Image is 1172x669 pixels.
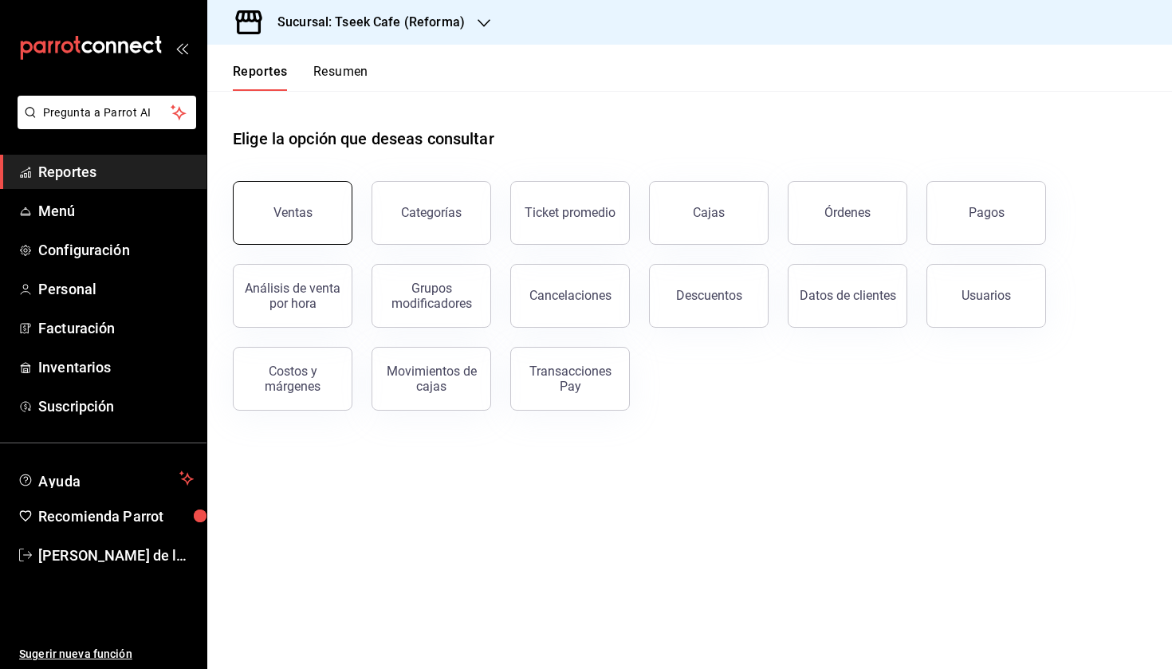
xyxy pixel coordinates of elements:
span: [PERSON_NAME] de la [PERSON_NAME] [38,545,194,566]
div: Cajas [693,203,726,222]
span: Personal [38,278,194,300]
div: Grupos modificadores [382,281,481,311]
button: Ticket promedio [510,181,630,245]
h3: Sucursal: Tseek Cafe (Reforma) [265,13,465,32]
div: Transacciones Pay [521,364,619,394]
button: Transacciones Pay [510,347,630,411]
span: Sugerir nueva función [19,646,194,663]
span: Inventarios [38,356,194,378]
div: Descuentos [676,288,742,303]
div: Ticket promedio [525,205,615,220]
button: Cancelaciones [510,264,630,328]
span: Ayuda [38,469,173,488]
button: Descuentos [649,264,769,328]
div: Pagos [969,205,1005,220]
button: Resumen [313,64,368,91]
span: Pregunta a Parrot AI [43,104,171,121]
button: Ventas [233,181,352,245]
button: Pregunta a Parrot AI [18,96,196,129]
a: Pregunta a Parrot AI [11,116,196,132]
a: Cajas [649,181,769,245]
button: Análisis de venta por hora [233,264,352,328]
div: Análisis de venta por hora [243,281,342,311]
span: Configuración [38,239,194,261]
button: Órdenes [788,181,907,245]
div: Movimientos de cajas [382,364,481,394]
span: Reportes [38,161,194,183]
div: Categorías [401,205,462,220]
button: open_drawer_menu [175,41,188,54]
div: Cancelaciones [529,288,612,303]
button: Grupos modificadores [372,264,491,328]
div: Órdenes [824,205,871,220]
button: Costos y márgenes [233,347,352,411]
div: navigation tabs [233,64,368,91]
h1: Elige la opción que deseas consultar [233,127,494,151]
div: Datos de clientes [800,288,896,303]
button: Categorías [372,181,491,245]
button: Usuarios [926,264,1046,328]
span: Menú [38,200,194,222]
span: Facturación [38,317,194,339]
button: Datos de clientes [788,264,907,328]
button: Movimientos de cajas [372,347,491,411]
span: Recomienda Parrot [38,506,194,527]
div: Costos y márgenes [243,364,342,394]
span: Suscripción [38,395,194,417]
button: Reportes [233,64,288,91]
div: Usuarios [962,288,1011,303]
button: Pagos [926,181,1046,245]
div: Ventas [273,205,313,220]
